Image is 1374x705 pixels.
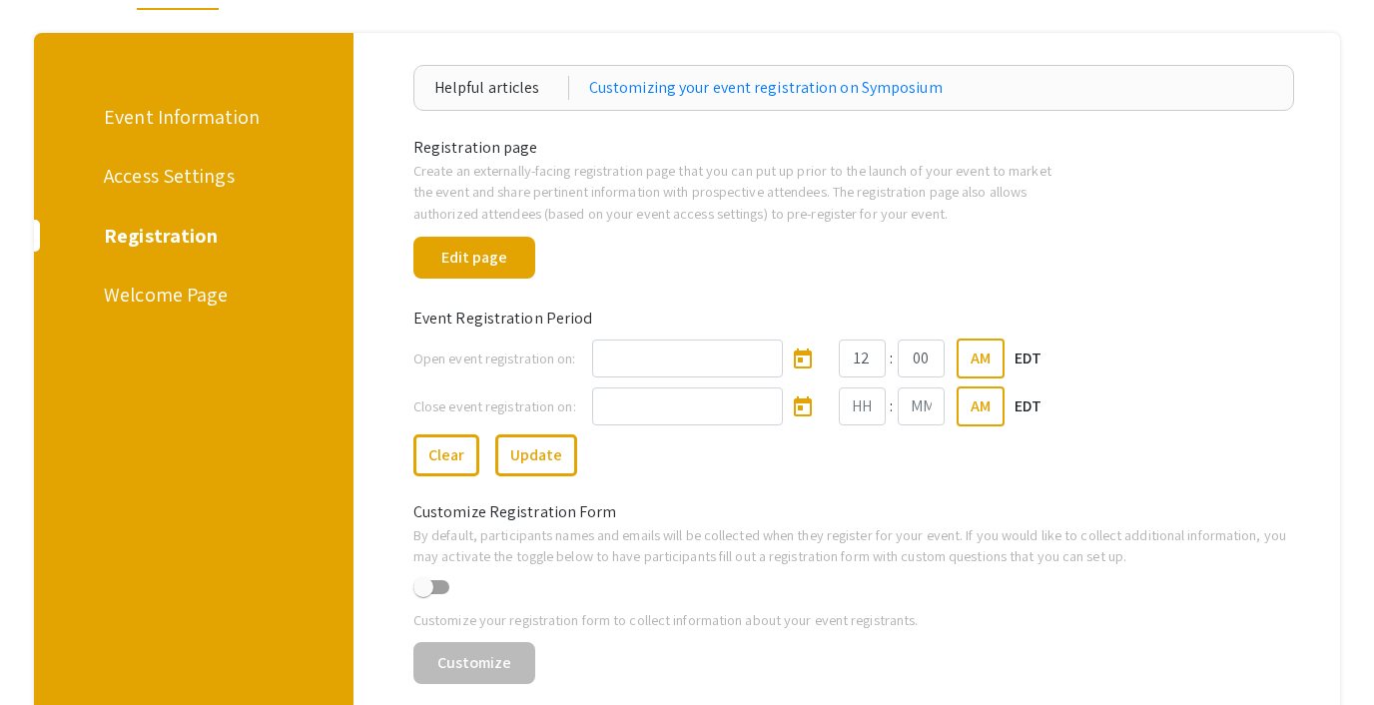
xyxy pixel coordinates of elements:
[434,76,569,100] div: Helpful articles
[783,339,823,378] button: Open calendar
[839,387,886,425] input: Hours
[1015,347,1041,370] p: EDT
[898,340,945,377] input: Minutes
[589,76,943,100] a: Customizing your event registration on Symposium
[898,387,945,425] input: Minutes
[413,348,576,369] label: Open event registration on:
[886,347,898,370] div: :
[413,524,1295,567] p: By default, participants names and emails will be collected when they register for your event. If...
[104,102,277,132] div: Event Information
[886,394,898,418] div: :
[398,500,1310,524] div: Customize Registration Form
[413,237,535,279] button: Edit page
[413,609,1295,631] p: Customize your registration form to collect information about your event registrants.
[413,434,479,476] button: Clear
[413,395,576,417] label: Close event registration on:
[104,280,277,310] div: Welcome Page
[413,642,535,684] button: Customize
[957,339,1005,378] button: AM
[104,161,277,191] div: Access Settings
[1015,394,1041,418] p: EDT
[15,615,85,690] iframe: Chat
[495,434,577,476] button: Update
[783,386,823,426] button: Open calendar
[398,136,1310,160] div: Registration page
[413,160,1066,225] p: Create an externally-facing registration page that you can put up prior to the launch of your eve...
[104,221,277,251] div: Registration
[839,340,886,377] input: Hours
[957,386,1005,426] button: AM
[398,307,1310,331] div: Event Registration Period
